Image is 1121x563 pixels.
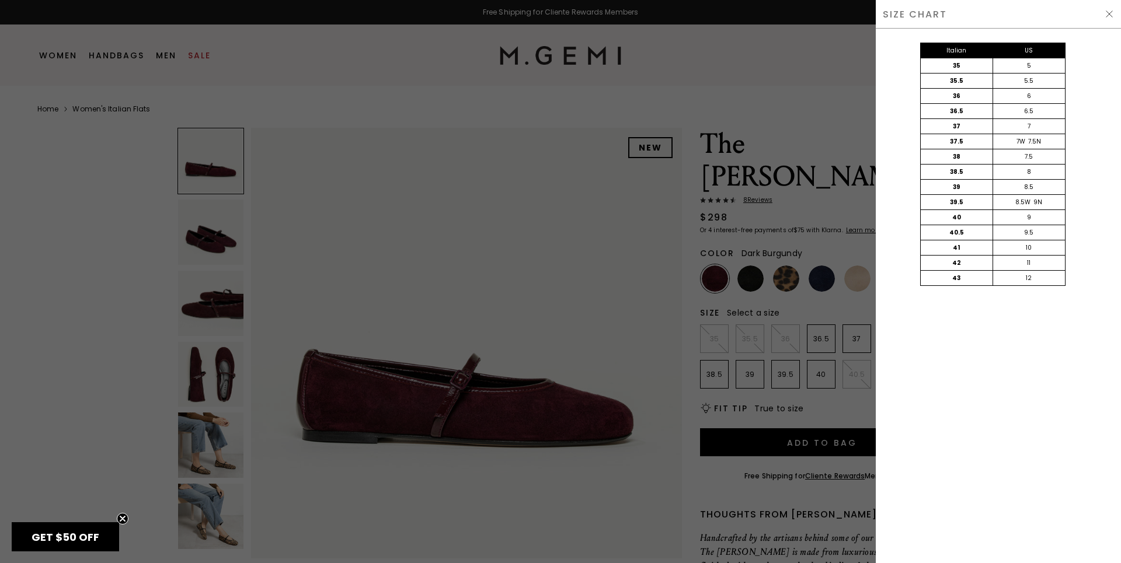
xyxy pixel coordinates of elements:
[993,210,1065,225] div: 9
[921,225,993,240] div: 40.5
[921,256,993,270] div: 42
[993,256,1065,270] div: 11
[1016,137,1025,146] div: 7W
[993,89,1065,103] div: 6
[921,104,993,118] div: 36.5
[993,225,1065,240] div: 9.5
[921,210,993,225] div: 40
[921,165,993,179] div: 38.5
[32,530,99,544] span: GET $50 OFF
[921,89,993,103] div: 36
[117,513,128,524] button: Close teaser
[921,240,993,255] div: 41
[1015,198,1031,207] div: 8.5W
[993,43,1065,58] div: US
[12,522,119,551] div: GET $50 OFFClose teaser
[993,104,1065,118] div: 6.5
[993,240,1065,255] div: 10
[993,74,1065,88] div: 5.5
[993,271,1065,285] div: 12
[993,165,1065,179] div: 8
[921,58,993,73] div: 35
[1033,198,1042,207] div: 9N
[921,119,993,134] div: 37
[993,58,1065,73] div: 5
[921,180,993,194] div: 39
[921,149,993,164] div: 38
[921,134,993,149] div: 37.5
[921,43,993,58] div: Italian
[993,119,1065,134] div: 7
[1028,137,1041,146] div: 7.5N
[921,195,993,209] div: 39.5
[993,180,1065,194] div: 8.5
[993,149,1065,164] div: 7.5
[921,271,993,285] div: 43
[1105,9,1114,19] img: Hide Drawer
[921,74,993,88] div: 35.5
